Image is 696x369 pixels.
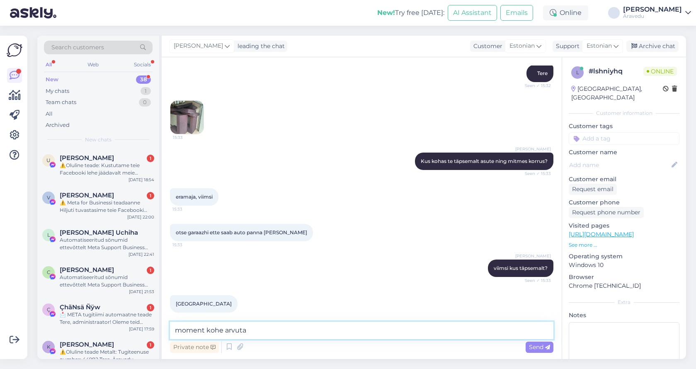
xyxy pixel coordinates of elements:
[576,69,579,75] span: l
[60,162,154,177] div: ⚠️Oluline teade: Kustutame teie Facebooki lehe jäädavalt meie kaubamärgi rikkumise tõttu. See ots...
[172,206,204,212] span: 15:33
[172,242,204,248] span: 15:33
[569,148,679,157] p: Customer name
[515,146,551,152] span: [PERSON_NAME]
[623,13,682,19] div: Äravedu
[170,322,553,339] textarea: moment kohe arvuta
[172,313,204,319] span: 15:33
[569,109,679,117] div: Customer information
[147,155,154,162] div: 1
[626,41,679,52] div: Archive chat
[174,41,223,51] span: [PERSON_NAME]
[553,42,580,51] div: Support
[51,43,104,52] span: Search customers
[136,75,151,84] div: 38
[46,157,51,163] span: U
[569,241,679,249] p: See more ...
[60,348,154,363] div: ⚠️Oluline teade Metalt: Tugiteenuse number: 44982 Tere, Äravedu Jäätmejaama, Kahjuks peame teile ...
[643,67,677,76] span: Online
[571,85,663,102] div: [GEOGRAPHIC_DATA], [GEOGRAPHIC_DATA]
[141,87,151,95] div: 1
[569,207,644,218] div: Request phone number
[129,326,154,332] div: [DATE] 17:59
[132,59,153,70] div: Socials
[46,87,69,95] div: My chats
[129,177,154,183] div: [DATE] 18:54
[569,198,679,207] p: Customer phone
[47,194,50,201] span: V
[47,232,50,238] span: L
[60,303,100,311] span: ÇhãNsä Ñÿw
[44,59,53,70] div: All
[377,9,395,17] b: New!
[569,252,679,261] p: Operating system
[139,98,151,107] div: 0
[170,342,219,353] div: Private note
[60,199,154,214] div: ⚠️ Meta for Businessi teadaanne Hiljuti tuvastasime teie Facebooki kontol ebatavalisi tegevusi. [...
[147,267,154,274] div: 1
[569,122,679,131] p: Customer tags
[569,282,679,290] p: Chrome [TECHNICAL_ID]
[448,5,497,21] button: AI Assistant
[60,236,154,251] div: Automatiseeritud sõnumid ettevõttelt Meta Support Business [PERSON_NAME] saanud mitu teadet, et t...
[147,192,154,199] div: 1
[494,265,548,271] span: viimsi kus täpsemalt?
[60,154,114,162] span: Ursula Spieler-Koch
[47,344,51,350] span: K
[46,75,58,84] div: New
[176,229,307,235] span: otse garaazhi ette saab auto panna [PERSON_NAME]
[500,5,533,21] button: Emails
[529,343,550,351] span: Send
[129,251,154,257] div: [DATE] 22:41
[60,311,154,326] div: 📩 META tugitiimi automaatne teade Tere, administraator! Oleme teid korduvalt teavitanud 2025. aas...
[470,42,502,51] div: Customer
[47,306,51,313] span: Ç
[569,132,679,145] input: Add a tag
[46,121,70,129] div: Archived
[86,59,100,70] div: Web
[60,229,138,236] span: Lucas Bkd Uchiha
[543,5,588,20] div: Online
[569,221,679,230] p: Visited pages
[623,6,691,19] a: [PERSON_NAME]Äravedu
[569,273,679,282] p: Browser
[173,134,204,141] span: 15:33
[421,158,548,164] span: Kus kohas te täpsemalt asute ning mitmes korrus?
[589,66,643,76] div: # lshniyhq
[569,261,679,269] p: Windows 10
[85,136,112,143] span: New chats
[520,170,551,177] span: Seen ✓ 15:33
[569,231,634,238] a: [URL][DOMAIN_NAME]
[377,8,444,18] div: Try free [DATE]:
[60,192,114,199] span: Victor Effa
[46,98,76,107] div: Team chats
[176,301,232,307] span: [GEOGRAPHIC_DATA]
[60,341,114,348] span: Kinsley Harris
[569,184,617,195] div: Request email
[569,175,679,184] p: Customer email
[46,110,53,118] div: All
[520,277,551,284] span: Seen ✓ 15:33
[537,70,548,76] span: Tere
[7,42,22,58] img: Askly Logo
[234,42,285,51] div: leading the chat
[60,274,154,289] div: Automatiseeritud sõnumid ettevõttelt Meta Support Business [PERSON_NAME] saanud mitu teadet, et t...
[176,194,213,200] span: eramaja, viimsi
[60,266,114,274] span: Catherine Medina
[147,304,154,311] div: 1
[569,311,679,320] p: Notes
[587,41,612,51] span: Estonian
[515,253,551,259] span: [PERSON_NAME]
[569,299,679,306] div: Extra
[520,83,551,89] span: Seen ✓ 15:32
[127,214,154,220] div: [DATE] 22:00
[147,341,154,349] div: 1
[509,41,535,51] span: Estonian
[623,6,682,13] div: [PERSON_NAME]
[170,101,204,134] img: Attachment
[569,160,670,170] input: Add name
[47,269,51,275] span: C
[129,289,154,295] div: [DATE] 21:53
